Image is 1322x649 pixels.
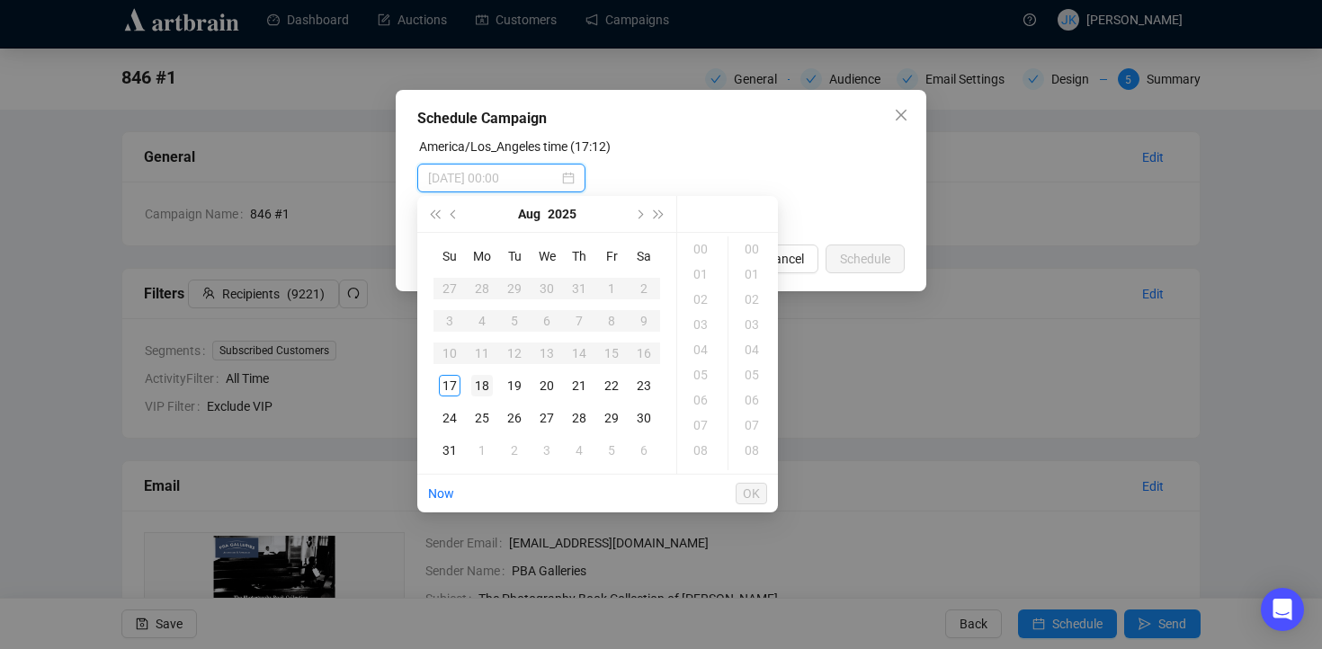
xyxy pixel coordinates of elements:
[563,272,595,305] td: 2025-07-31
[601,440,622,461] div: 5
[732,387,775,413] div: 06
[504,440,525,461] div: 2
[595,240,628,272] th: Fr
[732,236,775,262] div: 00
[433,272,466,305] td: 2025-07-27
[681,362,724,387] div: 05
[563,305,595,337] td: 2025-08-07
[568,375,590,396] div: 21
[563,240,595,272] th: Th
[439,310,460,332] div: 3
[752,244,818,273] button: Cancel
[439,440,460,461] div: 31
[466,272,498,305] td: 2025-07-28
[595,434,628,467] td: 2025-09-05
[568,342,590,364] div: 14
[536,407,558,429] div: 27
[536,440,558,461] div: 3
[601,310,622,332] div: 8
[633,342,655,364] div: 16
[428,486,454,501] a: Now
[504,375,525,396] div: 19
[471,278,493,299] div: 28
[568,310,590,332] div: 7
[417,108,905,129] div: Schedule Campaign
[601,278,622,299] div: 1
[433,369,466,402] td: 2025-08-17
[531,305,563,337] td: 2025-08-06
[633,278,655,299] div: 2
[681,387,724,413] div: 06
[444,196,464,232] button: Previous month (PageUp)
[601,407,622,429] div: 29
[595,337,628,369] td: 2025-08-15
[531,369,563,402] td: 2025-08-20
[681,438,724,463] div: 08
[681,262,724,287] div: 01
[536,310,558,332] div: 6
[424,196,444,232] button: Last year (Control + left)
[466,240,498,272] th: Mo
[732,413,775,438] div: 07
[439,342,460,364] div: 10
[732,362,775,387] div: 05
[531,434,563,467] td: 2025-09-03
[595,369,628,402] td: 2025-08-22
[466,305,498,337] td: 2025-08-04
[628,272,660,305] td: 2025-08-02
[732,262,775,287] div: 01
[466,369,498,402] td: 2025-08-18
[568,407,590,429] div: 28
[471,342,493,364] div: 11
[466,402,498,434] td: 2025-08-25
[628,240,660,272] th: Sa
[531,402,563,434] td: 2025-08-27
[732,438,775,463] div: 08
[419,139,611,154] label: America/Los_Angeles time (17:12)
[428,168,558,188] input: Select date
[433,240,466,272] th: Su
[439,407,460,429] div: 24
[628,305,660,337] td: 2025-08-09
[471,310,493,332] div: 4
[504,342,525,364] div: 12
[531,337,563,369] td: 2025-08-13
[433,305,466,337] td: 2025-08-03
[595,272,628,305] td: 2025-08-01
[887,101,916,129] button: Close
[628,434,660,467] td: 2025-09-06
[633,407,655,429] div: 30
[433,434,466,467] td: 2025-08-31
[766,249,804,269] span: Cancel
[568,440,590,461] div: 4
[681,337,724,362] div: 04
[568,278,590,299] div: 31
[498,402,531,434] td: 2025-08-26
[433,337,466,369] td: 2025-08-10
[826,244,905,273] button: Schedule
[681,287,724,312] div: 02
[498,240,531,272] th: Tu
[433,402,466,434] td: 2025-08-24
[466,337,498,369] td: 2025-08-11
[732,337,775,362] div: 04
[736,483,767,504] button: OK
[633,310,655,332] div: 9
[732,312,775,337] div: 03
[531,240,563,272] th: We
[536,342,558,364] div: 13
[439,375,460,396] div: 17
[518,196,540,232] button: Choose a month
[601,375,622,396] div: 22
[633,440,655,461] div: 6
[732,463,775,488] div: 09
[681,413,724,438] div: 07
[531,272,563,305] td: 2025-07-30
[681,312,724,337] div: 03
[536,278,558,299] div: 30
[633,375,655,396] div: 23
[498,369,531,402] td: 2025-08-19
[732,287,775,312] div: 02
[498,272,531,305] td: 2025-07-29
[504,278,525,299] div: 29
